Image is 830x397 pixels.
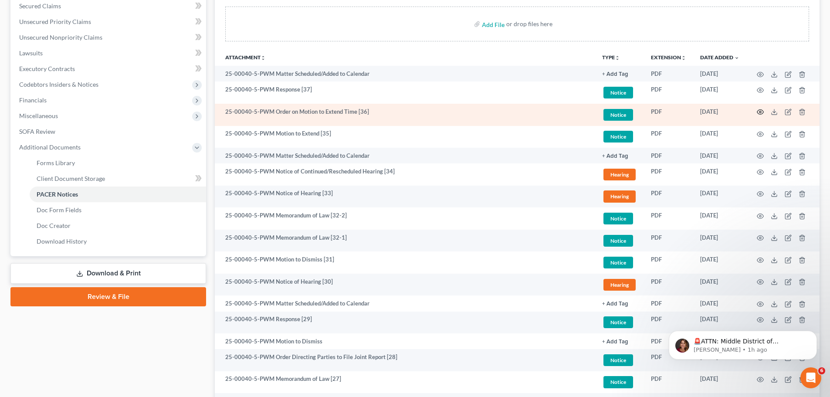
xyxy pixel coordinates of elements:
a: Lawsuits [12,45,206,61]
td: PDF [644,230,693,252]
td: PDF [644,312,693,334]
a: Download & Print [10,263,206,284]
span: Miscellaneous [19,112,58,119]
td: 25-00040-5-PWM Motion to Dismiss [31] [215,251,595,274]
td: PDF [644,349,693,371]
a: Hearing [602,189,637,204]
span: Notice [603,316,633,328]
span: Notice [603,354,633,366]
a: Doc Form Fields [30,202,206,218]
span: Notice [603,213,633,224]
td: PDF [644,126,693,148]
td: 25-00040-5-PWM Matter Scheduled/Added to Calendar [215,66,595,81]
td: PDF [644,207,693,230]
td: PDF [644,274,693,296]
a: Unsecured Nonpriority Claims [12,30,206,45]
span: Download History [37,238,87,245]
td: PDF [644,148,693,163]
span: Hearing [603,169,636,180]
td: [DATE] [693,186,746,208]
div: or drop files here [506,20,552,28]
td: PDF [644,251,693,274]
a: + Add Tag [602,337,637,346]
i: unfold_more [615,55,620,61]
td: 25-00040-5-PWM Notice of Continued/Rescheduled Hearing [34] [215,163,595,186]
a: Notice [602,315,637,329]
td: 25-00040-5-PWM Memorandum of Law [32-1] [215,230,595,252]
td: 25-00040-5-PWM Order Directing Parties to File Joint Report [28] [215,349,595,371]
td: [DATE] [693,274,746,296]
a: Notice [602,375,637,389]
td: 25-00040-5-PWM Memorandum of Law [27] [215,371,595,394]
button: + Add Tag [602,301,628,307]
td: PDF [644,371,693,394]
a: Notice [602,353,637,367]
a: Review & File [10,287,206,306]
td: PDF [644,163,693,186]
a: PACER Notices [30,187,206,202]
td: [DATE] [693,371,746,394]
span: Notice [603,109,633,121]
td: 25-00040-5-PWM Matter Scheduled/Added to Calendar [215,148,595,163]
span: Doc Creator [37,222,71,229]
td: 25-00040-5-PWM Memorandum of Law [32-2] [215,207,595,230]
td: 25-00040-5-PWM Order on Motion to Extend Time [36] [215,104,595,126]
span: Forms Library [37,159,75,166]
a: + Add Tag [602,152,637,160]
span: Hearing [603,190,636,202]
td: [DATE] [693,207,746,230]
button: + Add Tag [602,339,628,345]
i: unfold_more [681,55,686,61]
a: Notice [602,234,637,248]
span: 6 [818,367,825,374]
a: Notice [602,108,637,122]
iframe: Intercom live chat [800,367,821,388]
a: Client Document Storage [30,171,206,187]
span: Client Document Storage [37,175,105,182]
td: 25-00040-5-PWM Response [37] [215,81,595,104]
span: Financials [19,96,47,104]
td: [DATE] [693,295,746,311]
a: Attachmentunfold_more [225,54,266,61]
a: + Add Tag [602,70,637,78]
span: Notice [603,257,633,268]
button: + Add Tag [602,153,628,159]
td: [DATE] [693,66,746,81]
a: Notice [602,85,637,100]
a: Download History [30,234,206,249]
td: [DATE] [693,163,746,186]
td: 25-00040-5-PWM Notice of Hearing [33] [215,186,595,208]
button: + Add Tag [602,71,628,77]
button: TYPEunfold_more [602,55,620,61]
span: Additional Documents [19,143,81,151]
td: [DATE] [693,251,746,274]
span: SOFA Review [19,128,55,135]
a: + Add Tag [602,299,637,308]
span: Secured Claims [19,2,61,10]
td: 25-00040-5-PWM Notice of Hearing [30] [215,274,595,296]
td: 25-00040-5-PWM Response [29] [215,312,595,334]
td: [DATE] [693,104,746,126]
a: Date Added expand_more [700,54,739,61]
td: 25-00040-5-PWM Matter Scheduled/Added to Calendar [215,295,595,311]
span: Notice [603,87,633,98]
i: unfold_more [261,55,266,61]
td: PDF [644,81,693,104]
i: expand_more [734,55,739,61]
span: Unsecured Nonpriority Claims [19,34,102,41]
span: Notice [603,376,633,388]
a: Extensionunfold_more [651,54,686,61]
td: PDF [644,186,693,208]
a: Notice [602,129,637,144]
td: PDF [644,104,693,126]
td: [DATE] [693,148,746,163]
span: Unsecured Priority Claims [19,18,91,25]
td: [DATE] [693,81,746,104]
td: PDF [644,295,693,311]
a: Hearing [602,167,637,182]
td: [DATE] [693,126,746,148]
td: 25-00040-5-PWM Motion to Dismiss [215,333,595,349]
